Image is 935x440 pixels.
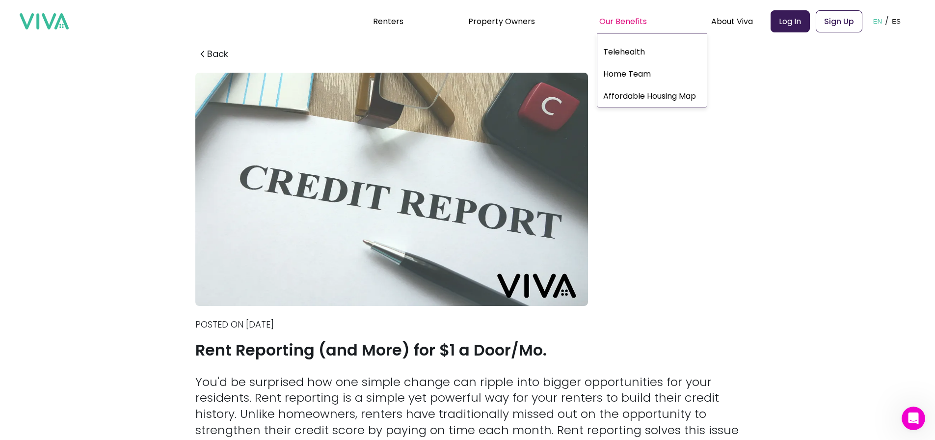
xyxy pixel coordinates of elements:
img: arrow [198,50,207,58]
a: Affordable Housing Map [597,87,707,105]
p: Posted on [DATE] [195,318,740,331]
a: Renters [373,16,403,27]
a: Sign Up [816,10,862,32]
a: Log In [771,10,810,32]
div: About Viva [711,9,753,33]
button: ES [889,6,904,36]
img: Rent Reporting (and More) for $1 a Door/Mo. [195,73,588,306]
img: viva [20,13,69,30]
a: Home Team [597,65,707,83]
h1: Rent Reporting (and More) for $1 a Door/Mo. [195,340,740,360]
a: Telehealth [597,43,707,61]
button: EN [870,6,885,36]
div: Our Benefits [599,9,647,33]
button: Back [195,47,231,61]
p: / [885,14,889,28]
iframe: Intercom live chat [902,407,925,430]
a: Property Owners [468,16,535,27]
